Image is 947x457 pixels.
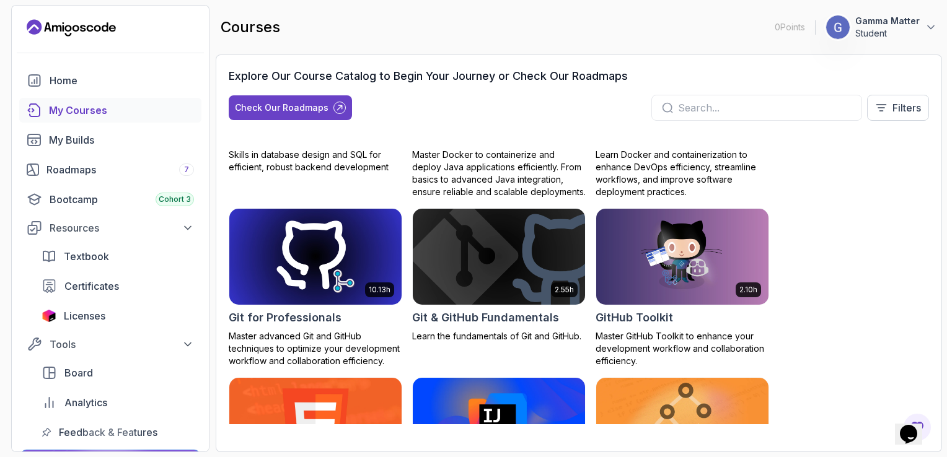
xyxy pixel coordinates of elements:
[739,285,757,295] p: 2.10h
[50,220,194,235] div: Resources
[64,365,93,380] span: Board
[855,15,920,27] p: Gamma Matter
[19,128,201,152] a: builds
[49,133,194,147] div: My Builds
[34,274,201,298] a: certificates
[64,308,105,323] span: Licenses
[895,407,935,445] iframe: chat widget
[49,103,194,118] div: My Courses
[235,102,328,114] div: Check Our Roadmaps
[892,100,921,115] p: Filters
[64,279,119,294] span: Certificates
[229,209,402,305] img: Git for Professionals card
[229,149,402,173] p: Skills in database design and SQL for efficient, robust backend development
[229,208,402,368] a: Git for Professionals card10.13hGit for ProfessionalsMaster advanced Git and GitHub techniques to...
[596,330,769,367] p: Master GitHub Toolkit to enhance your development workflow and collaboration efficiency.
[19,333,201,355] button: Tools
[159,194,191,204] span: Cohort 3
[34,360,201,385] a: board
[50,73,194,88] div: Home
[678,100,852,115] input: Search...
[413,209,585,305] img: Git & GitHub Fundamentals card
[596,309,673,326] h2: GitHub Toolkit
[59,425,157,440] span: Feedback & Features
[34,244,201,269] a: textbook
[34,303,201,328] a: licenses
[596,149,769,198] p: Learn Docker and containerization to enhance DevOps efficiency, streamline workflows, and improve...
[596,209,769,305] img: GitHub Toolkit card
[64,395,107,410] span: Analytics
[775,21,805,33] p: 0 Points
[42,310,56,322] img: jetbrains icon
[221,17,280,37] h2: courses
[596,208,769,368] a: GitHub Toolkit card2.10hGitHub ToolkitMaster GitHub Toolkit to enhance your development workflow ...
[412,309,559,326] h2: Git & GitHub Fundamentals
[412,149,586,198] p: Master Docker to containerize and deploy Java applications efficiently. From basics to advanced J...
[229,309,341,326] h2: Git for Professionals
[229,330,402,367] p: Master advanced Git and GitHub techniques to optimize your development workflow and collaboration...
[412,330,586,342] p: Learn the fundamentals of Git and GitHub.
[27,18,116,38] a: Landing page
[19,187,201,212] a: bootcamp
[64,249,109,264] span: Textbook
[34,390,201,415] a: analytics
[19,217,201,239] button: Resources
[34,420,201,445] a: feedback
[19,98,201,123] a: courses
[229,95,352,120] button: Check Our Roadmaps
[46,162,194,177] div: Roadmaps
[50,337,194,352] div: Tools
[555,285,574,295] p: 2.55h
[50,192,194,207] div: Bootcamp
[229,67,628,85] h3: Explore Our Course Catalog to Begin Your Journey or Check Our Roadmaps
[855,27,920,40] p: Student
[19,68,201,93] a: home
[826,15,937,40] button: user profile imageGamma MatterStudent
[826,15,850,39] img: user profile image
[184,165,189,175] span: 7
[867,95,929,121] button: Filters
[412,208,586,343] a: Git & GitHub Fundamentals card2.55hGit & GitHub FundamentalsLearn the fundamentals of Git and Git...
[369,285,390,295] p: 10.13h
[19,157,201,182] a: roadmaps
